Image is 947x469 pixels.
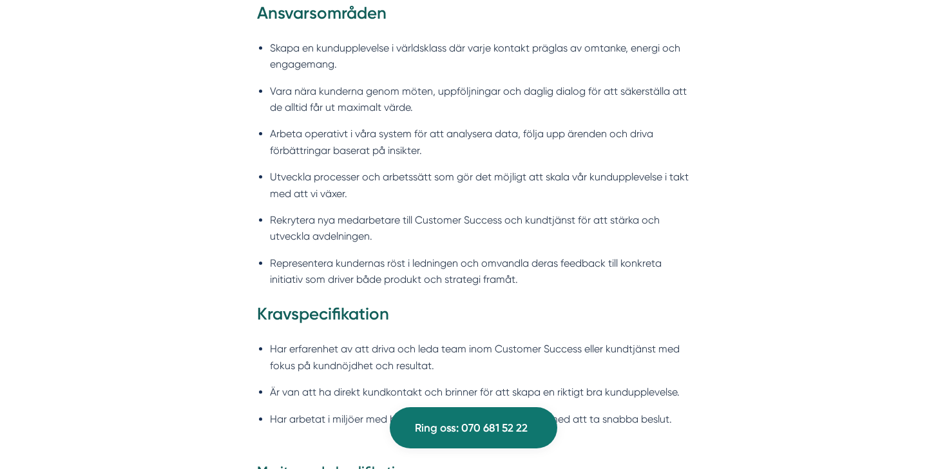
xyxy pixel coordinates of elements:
[390,407,557,448] a: Ring oss: 070 681 52 22
[270,169,690,202] li: Utveckla processer och arbetssätt som gör det möjligt att skala vår kundupplevelse i takt med att...
[270,212,690,245] li: Rekrytera nya medarbetare till Customer Success och kundtjänst för att stärka och utveckla avdeln...
[270,384,690,400] li: Är van att ha direkt kundkontakt och brinner för att skapa en riktigt bra kundupplevelse.
[415,419,528,437] span: Ring oss: 070 681 52 22
[270,341,690,374] li: Har erfarenhet av att driva och leda team inom Customer Success eller kundtjänst med fokus på kun...
[270,40,690,73] li: Skapa en kundupplevelse i världsklass där varje kontakt präglas av omtanke, energi och engagemang.
[270,255,690,288] li: Representera kundernas röst i ledningen och omvandla deras feedback till konkreta initiativ som d...
[270,83,690,116] li: Vara nära kunderna genom möten, uppföljningar och daglig dialog för att säkerställa att de alltid...
[270,411,690,427] li: Har arbetat i miljöer med högt tempo och känner dig trygg med att ta snabba beslut.
[270,126,690,158] li: Arbeta operativt i våra system för att analysera data, följa upp ärenden och driva förbättringar ...
[257,3,387,23] strong: Ansvarsområden
[257,303,690,332] h3: Kravspecifikation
